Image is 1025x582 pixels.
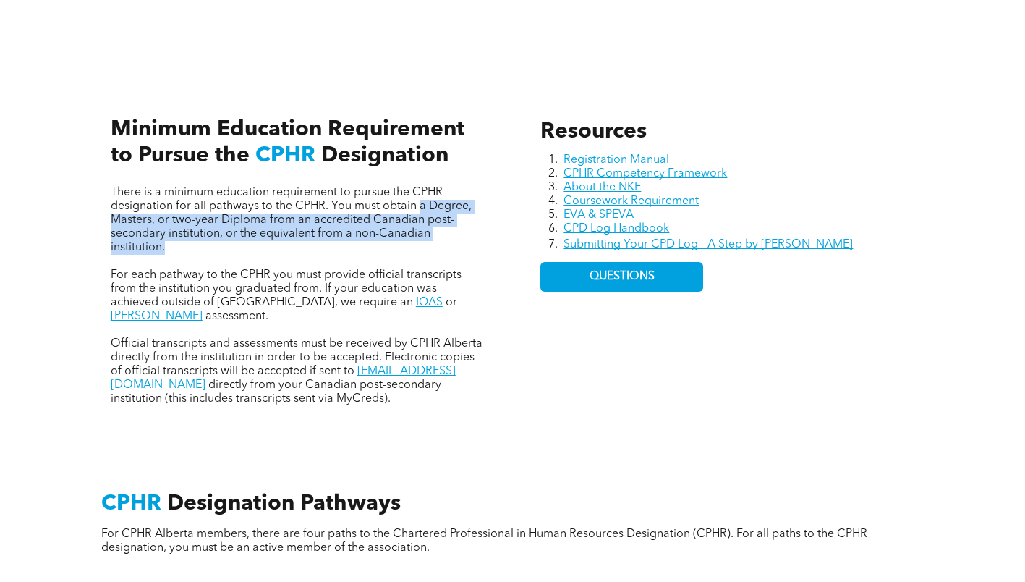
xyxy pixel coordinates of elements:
[590,270,655,284] span: QUESTIONS
[563,182,641,193] a: About the NKE
[563,223,669,235] a: CPD Log Handbook
[255,145,315,166] span: CPHR
[111,269,462,308] span: For each pathway to the CPHR you must provide official transcripts from the institution you gradu...
[167,493,401,515] span: Designation Pathways
[563,195,699,207] a: Coursework Requirement
[416,297,443,308] a: IQAS
[101,493,161,515] span: CPHR
[101,528,867,554] span: For CPHR Alberta members, there are four paths to the Chartered Professional in Human Resources D...
[321,145,448,166] span: Designation
[111,366,456,391] a: [EMAIL_ADDRESS][DOMAIN_NAME]
[111,379,441,405] span: directly from your Canadian post-secondary institution (this includes transcripts sent via MyCreds).
[563,168,727,180] a: CPHR Competency Framework
[111,119,464,166] span: Minimum Education Requirement to Pursue the
[111,311,203,322] a: [PERSON_NAME]
[205,311,268,322] span: assessment.
[446,297,457,308] span: or
[563,154,669,166] a: Registration Manual
[540,121,647,143] span: Resources
[540,262,703,292] a: QUESTIONS
[111,187,472,253] span: There is a minimum education requirement to pursue the CPHR designation for all pathways to the C...
[111,338,482,377] span: Official transcripts and assessments must be received by CPHR Alberta directly from the instituti...
[563,239,853,250] a: Submitting Your CPD Log - A Step by [PERSON_NAME]
[563,209,634,221] a: EVA & SPEVA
